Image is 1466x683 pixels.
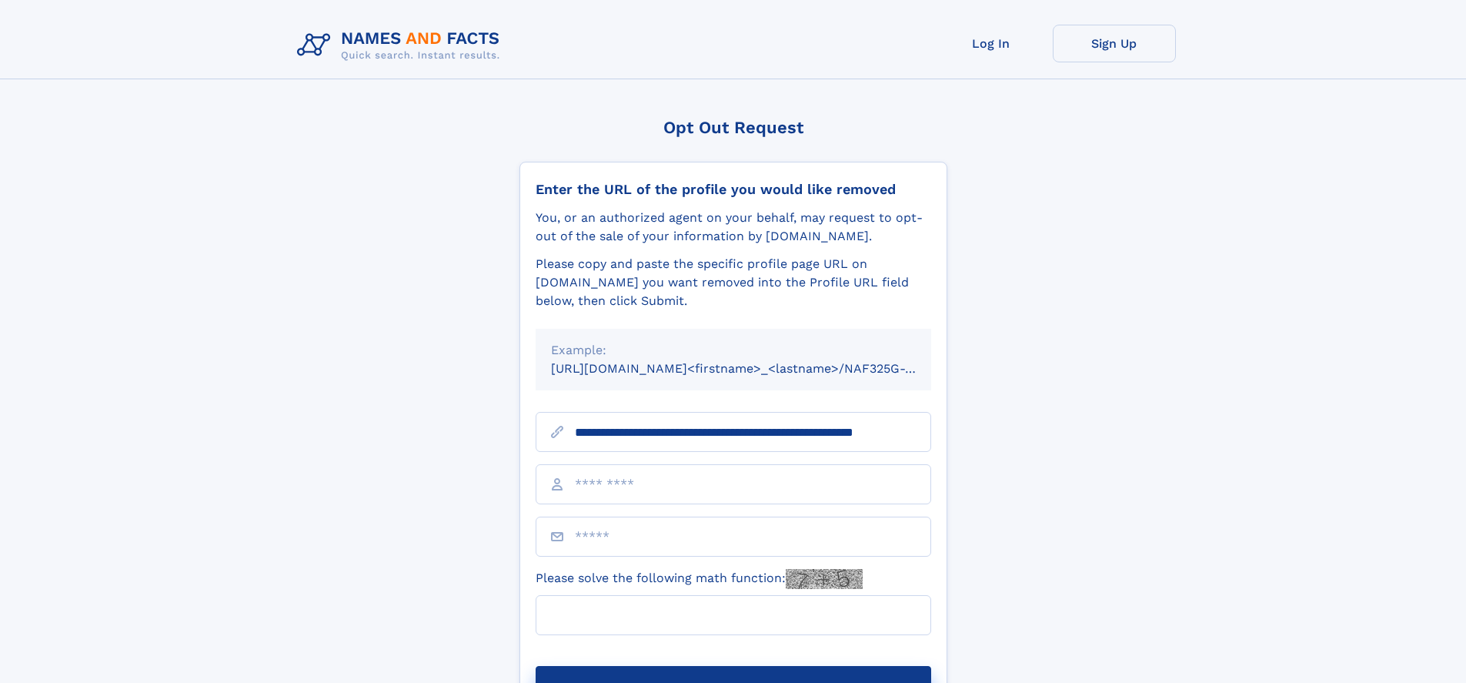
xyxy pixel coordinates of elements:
[536,209,931,246] div: You, or an authorized agent on your behalf, may request to opt-out of the sale of your informatio...
[930,25,1053,62] a: Log In
[519,118,947,137] div: Opt Out Request
[536,181,931,198] div: Enter the URL of the profile you would like removed
[551,341,916,360] div: Example:
[1053,25,1176,62] a: Sign Up
[536,569,863,589] label: Please solve the following math function:
[536,255,931,310] div: Please copy and paste the specific profile page URL on [DOMAIN_NAME] you want removed into the Pr...
[291,25,513,66] img: Logo Names and Facts
[551,361,960,376] small: [URL][DOMAIN_NAME]<firstname>_<lastname>/NAF325G-xxxxxxxx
